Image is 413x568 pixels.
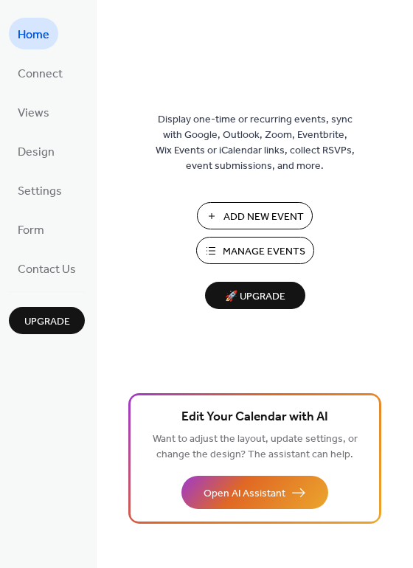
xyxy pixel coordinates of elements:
[9,213,53,245] a: Form
[205,282,305,309] button: 🚀 Upgrade
[196,237,314,264] button: Manage Events
[156,112,355,174] span: Display one-time or recurring events, sync with Google, Outlook, Zoom, Eventbrite, Wix Events or ...
[9,57,72,89] a: Connect
[223,209,304,225] span: Add New Event
[18,102,49,125] span: Views
[18,180,62,203] span: Settings
[9,96,58,128] a: Views
[18,141,55,164] span: Design
[181,476,328,509] button: Open AI Assistant
[24,314,70,330] span: Upgrade
[9,307,85,334] button: Upgrade
[197,202,313,229] button: Add New Event
[153,429,358,465] span: Want to adjust the layout, update settings, or change the design? The assistant can help.
[9,18,58,49] a: Home
[204,486,285,502] span: Open AI Assistant
[18,24,49,46] span: Home
[9,252,85,284] a: Contact Us
[18,219,44,242] span: Form
[181,407,328,428] span: Edit Your Calendar with AI
[223,244,305,260] span: Manage Events
[9,135,63,167] a: Design
[9,174,71,206] a: Settings
[18,63,63,86] span: Connect
[18,258,76,281] span: Contact Us
[214,287,296,307] span: 🚀 Upgrade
